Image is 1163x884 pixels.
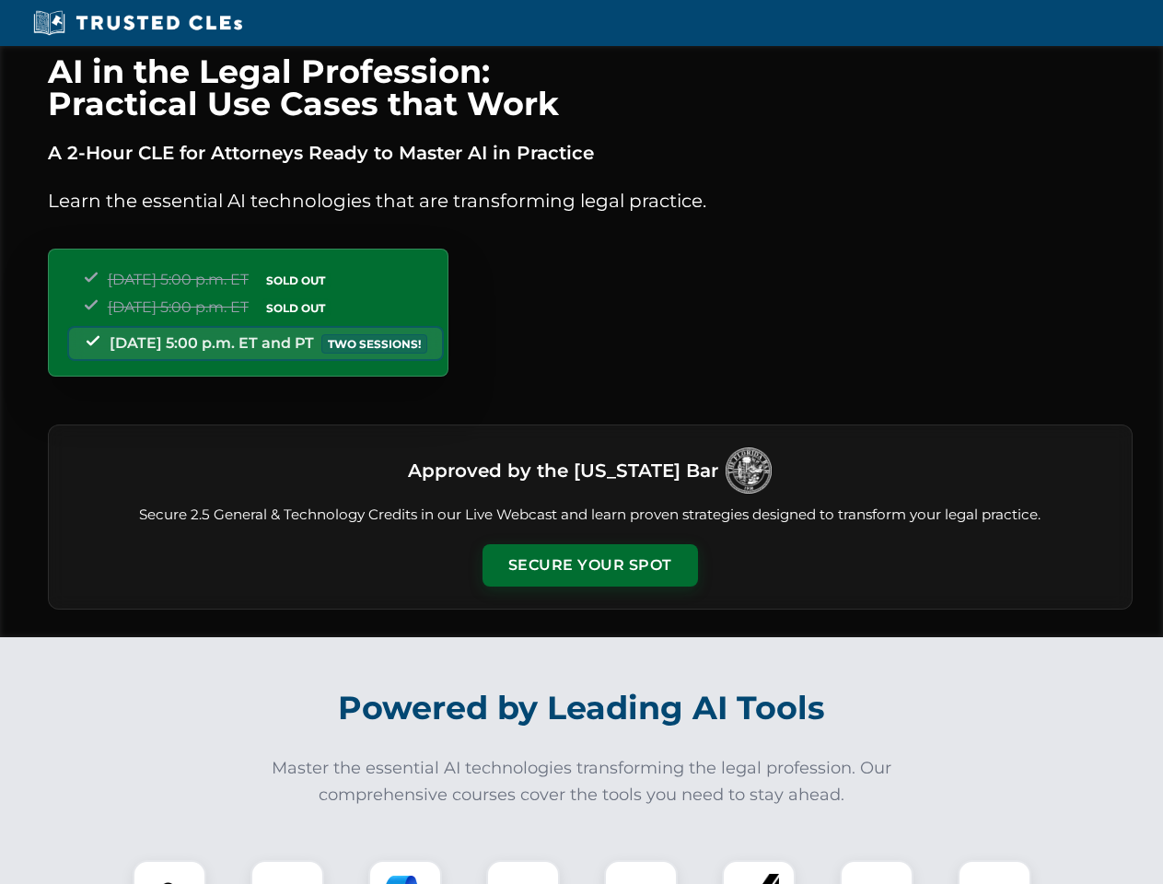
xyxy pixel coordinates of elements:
p: A 2-Hour CLE for Attorneys Ready to Master AI in Practice [48,138,1133,168]
h1: AI in the Legal Profession: Practical Use Cases that Work [48,55,1133,120]
span: [DATE] 5:00 p.m. ET [108,298,249,316]
img: Trusted CLEs [28,9,248,37]
span: [DATE] 5:00 p.m. ET [108,271,249,288]
span: SOLD OUT [260,298,331,318]
img: Logo [726,448,772,494]
p: Secure 2.5 General & Technology Credits in our Live Webcast and learn proven strategies designed ... [71,505,1110,526]
span: SOLD OUT [260,271,331,290]
p: Learn the essential AI technologies that are transforming legal practice. [48,186,1133,215]
h2: Powered by Leading AI Tools [72,676,1092,740]
h3: Approved by the [US_STATE] Bar [408,454,718,487]
button: Secure Your Spot [483,544,698,587]
p: Master the essential AI technologies transforming the legal profession. Our comprehensive courses... [260,755,904,808]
